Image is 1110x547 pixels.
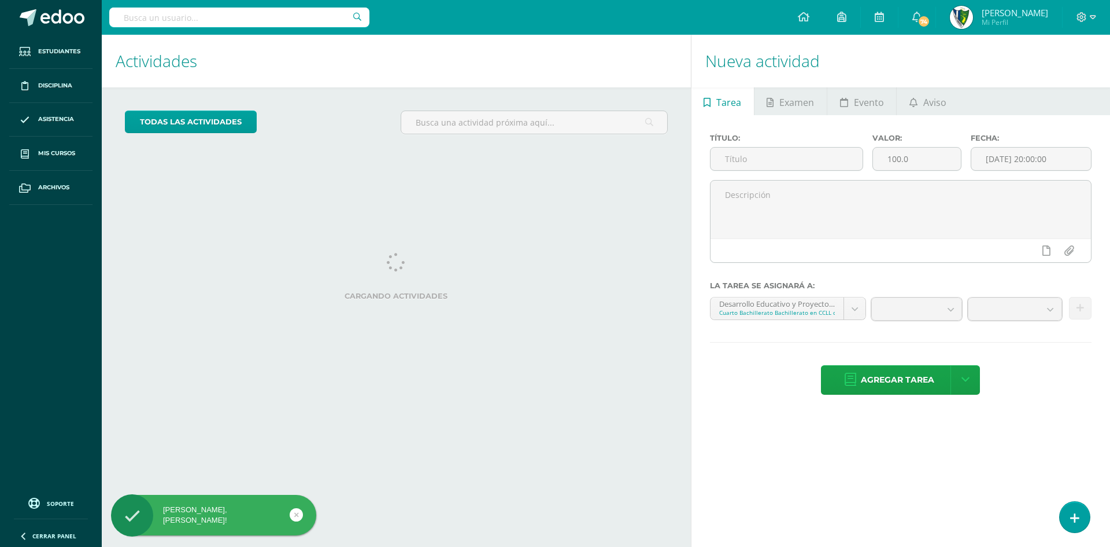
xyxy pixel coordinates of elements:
[971,134,1091,142] label: Fecha:
[861,366,934,394] span: Agregar tarea
[779,89,814,116] span: Examen
[38,81,72,90] span: Disciplina
[897,87,959,115] a: Aviso
[9,69,92,103] a: Disciplina
[14,495,88,511] a: Soporte
[754,87,827,115] a: Examen
[9,35,92,69] a: Estudiantes
[125,111,257,133] a: todas las Actividades
[711,298,865,320] a: Desarrollo Educativo y Proyecto de Vida 'A'Cuarto Bachillerato Bachillerato en CCLL con Orientaci...
[971,148,1091,170] input: Fecha de entrega
[116,35,677,87] h1: Actividades
[827,87,896,115] a: Evento
[9,103,92,137] a: Asistencia
[950,6,973,29] img: 262c3287f9041c35719d0d22cbdd3da2.png
[873,148,960,170] input: Puntos máximos
[401,111,667,134] input: Busca una actividad próxima aquí...
[38,149,75,158] span: Mis cursos
[719,298,835,309] div: Desarrollo Educativo y Proyecto de Vida 'A'
[710,134,864,142] label: Título:
[923,89,946,116] span: Aviso
[9,171,92,205] a: Archivos
[711,148,863,170] input: Título
[32,532,76,540] span: Cerrar panel
[111,505,316,526] div: [PERSON_NAME], [PERSON_NAME]!
[38,47,80,56] span: Estudiantes
[691,87,754,115] a: Tarea
[982,7,1048,19] span: [PERSON_NAME]
[109,8,369,27] input: Busca un usuario...
[125,292,668,300] label: Cargando actividades
[47,500,74,508] span: Soporte
[38,183,69,192] span: Archivos
[9,137,92,171] a: Mis cursos
[705,35,1096,87] h1: Nueva actividad
[710,281,1091,290] label: La tarea se asignará a:
[982,17,1048,27] span: Mi Perfil
[716,89,741,116] span: Tarea
[719,309,835,317] div: Cuarto Bachillerato Bachillerato en CCLL con Orientación en Diseño Gráfico
[872,134,961,142] label: Valor:
[917,15,930,28] span: 74
[38,115,74,124] span: Asistencia
[854,89,884,116] span: Evento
